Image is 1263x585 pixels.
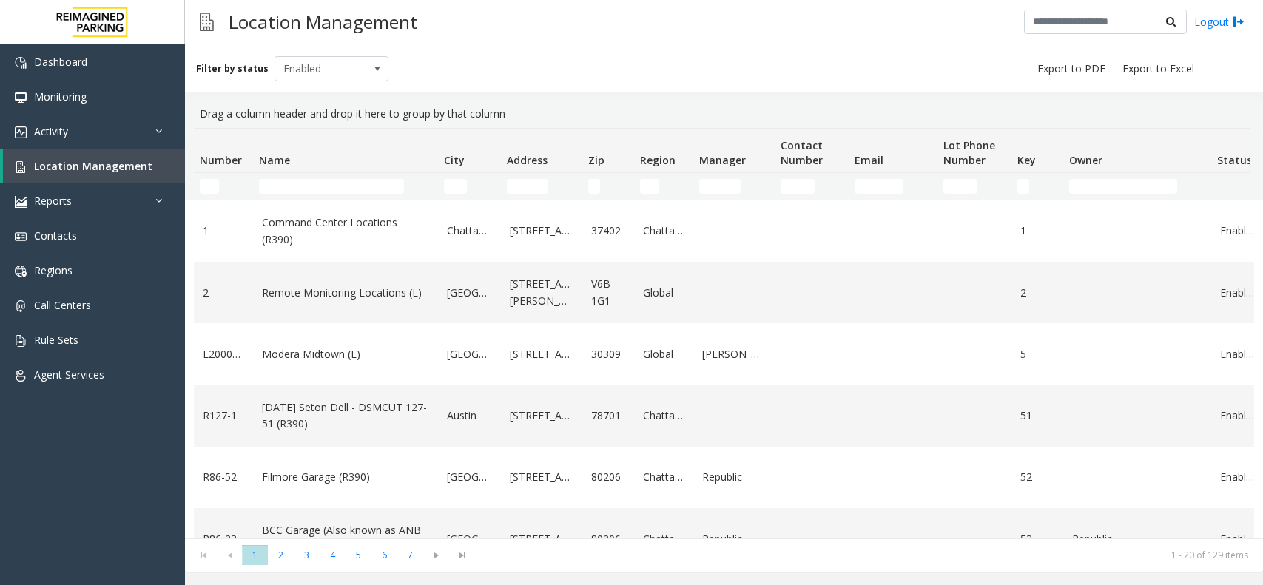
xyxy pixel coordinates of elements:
input: Address Filter [507,179,548,194]
td: Key Filter [1011,173,1063,200]
td: Address Filter [501,173,582,200]
span: Export to Excel [1122,61,1194,76]
td: Region Filter [634,173,693,200]
span: Key [1017,153,1036,167]
td: Name Filter [253,173,438,200]
a: [STREET_ADDRESS] [510,531,573,547]
span: Call Centers [34,298,91,312]
img: 'icon' [15,335,27,347]
img: 'icon' [15,126,27,138]
a: R86-52 [203,469,244,485]
img: logout [1233,14,1245,30]
kendo-pager-info: 1 - 20 of 129 items [484,549,1248,561]
span: Go to the last page [452,550,472,561]
a: V6B 1G1 [591,276,625,309]
a: [GEOGRAPHIC_DATA] [447,346,492,362]
input: Number Filter [200,179,219,194]
span: Lot Phone Number [943,138,995,167]
a: 1 [1020,223,1054,239]
span: Export to PDF [1037,61,1105,76]
a: Republic [1072,531,1202,547]
a: [PERSON_NAME] [702,346,766,362]
span: Address [507,153,548,167]
span: Email [855,153,883,167]
span: Dashboard [34,55,87,69]
span: Monitoring [34,89,87,104]
a: 30309 [591,346,625,362]
a: 80206 [591,531,625,547]
a: Chattanooga [643,223,684,239]
span: Go to the last page [449,545,475,566]
a: Global [643,285,684,301]
img: 'icon' [15,57,27,69]
a: 37402 [591,223,625,239]
td: Lot Phone Number Filter [937,173,1011,200]
div: Drag a column header and drop it here to group by that column [194,100,1254,128]
a: BCC Garage (Also known as ANB Garage) (R390) [262,522,429,555]
input: City Filter [444,179,467,194]
span: Go to the next page [426,550,446,561]
a: [STREET_ADDRESS][PERSON_NAME] [510,276,573,309]
a: 51 [1020,408,1054,424]
span: Contact Number [781,138,823,167]
button: Export to PDF [1031,58,1111,79]
span: Location Management [34,159,152,173]
span: Page 1 [242,545,268,565]
a: Enabled [1220,346,1254,362]
img: 'icon' [15,196,27,208]
img: 'icon' [15,370,27,382]
a: 5 [1020,346,1054,362]
input: Lot Phone Number Filter [943,179,977,194]
td: City Filter [438,173,501,200]
label: Filter by status [196,62,269,75]
a: 52 [1020,469,1054,485]
a: Enabled [1220,223,1254,239]
img: 'icon' [15,231,27,243]
a: [STREET_ADDRESS] [510,346,573,362]
a: Logout [1194,14,1245,30]
span: Agent Services [34,368,104,382]
span: Number [200,153,242,167]
a: Remote Monitoring Locations (L) [262,285,429,301]
a: Chattanooga [643,408,684,424]
input: Key Filter [1017,179,1029,194]
span: Page 7 [397,545,423,565]
a: Modera Midtown (L) [262,346,429,362]
a: Global [643,346,684,362]
td: Zip Filter [582,173,634,200]
span: Activity [34,124,68,138]
a: Enabled [1220,285,1254,301]
td: Owner Filter [1063,173,1211,200]
span: Page 5 [346,545,371,565]
a: 2 [1020,285,1054,301]
a: Chattanooga [643,469,684,485]
td: Number Filter [194,173,253,200]
input: Manager Filter [699,179,741,194]
span: Rule Sets [34,333,78,347]
a: Filmore Garage (R390) [262,469,429,485]
span: Enabled [275,57,366,81]
a: 1 [203,223,244,239]
input: Owner Filter [1069,179,1177,194]
a: Chattanooga [643,531,684,547]
span: Region [640,153,676,167]
img: 'icon' [15,300,27,312]
td: Contact Number Filter [775,173,849,200]
td: Status Filter [1211,173,1263,200]
a: [GEOGRAPHIC_DATA] [447,285,492,301]
span: Page 4 [320,545,346,565]
a: [STREET_ADDRESS] [510,223,573,239]
span: Zip [588,153,604,167]
th: Status [1211,129,1263,173]
a: 80206 [591,469,625,485]
a: R127-1 [203,408,244,424]
span: Name [259,153,290,167]
span: Page 2 [268,545,294,565]
a: Command Center Locations (R390) [262,214,429,248]
input: Email Filter [855,179,903,194]
span: Page 6 [371,545,397,565]
button: Export to Excel [1117,58,1200,79]
div: Data table [185,128,1263,538]
span: Reports [34,194,72,208]
a: Location Management [3,149,185,183]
